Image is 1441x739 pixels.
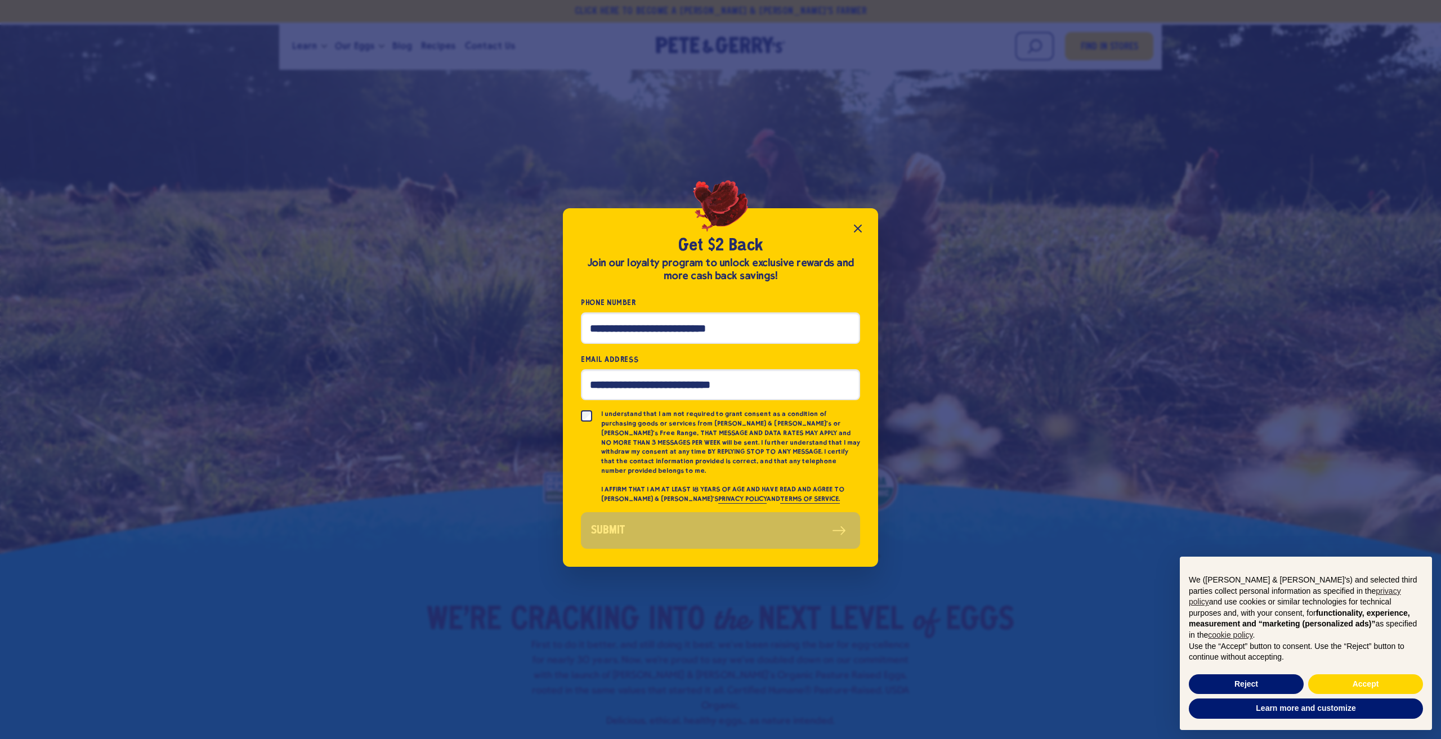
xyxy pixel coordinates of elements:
[581,257,860,283] div: Join our loyalty program to unlock exclusive rewards and more cash back savings!
[581,296,860,309] label: Phone Number
[1189,674,1304,695] button: Reject
[581,410,592,422] input: I understand that I am not required to grant consent as a condition of purchasing goods or servic...
[1208,630,1252,639] a: cookie policy
[847,217,869,240] button: Close popup
[1189,698,1423,719] button: Learn more and customize
[581,353,860,366] label: Email Address
[601,485,860,504] p: I AFFIRM THAT I AM AT LEAST 18 YEARS OF AGE AND HAVE READ AND AGREE TO [PERSON_NAME] & [PERSON_NA...
[601,409,860,476] p: I understand that I am not required to grant consent as a condition of purchasing goods or servic...
[1189,641,1423,663] p: Use the “Accept” button to consent. Use the “Reject” button to continue without accepting.
[780,495,839,504] a: TERMS OF SERVICE.
[1308,674,1423,695] button: Accept
[1171,548,1441,739] div: Notice
[581,235,860,257] h2: Get $2 Back
[581,512,860,549] button: Submit
[1189,575,1423,641] p: We ([PERSON_NAME] & [PERSON_NAME]'s) and selected third parties collect personal information as s...
[718,495,767,504] a: PRIVACY POLICY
